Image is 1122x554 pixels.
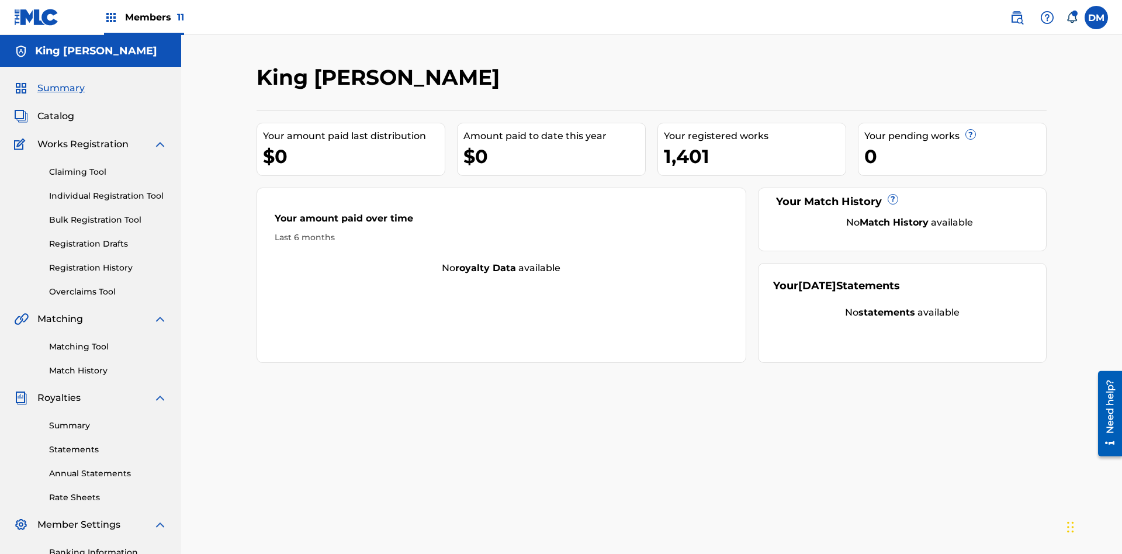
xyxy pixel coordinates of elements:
[860,217,929,228] strong: Match History
[14,391,28,405] img: Royalties
[14,312,29,326] img: Matching
[49,214,167,226] a: Bulk Registration Tool
[49,468,167,480] a: Annual Statements
[37,137,129,151] span: Works Registration
[664,129,846,143] div: Your registered works
[35,44,157,58] h5: King McTesterson
[37,81,85,95] span: Summary
[1067,510,1074,545] div: Drag
[275,231,728,244] div: Last 6 months
[773,306,1032,320] div: No available
[14,81,85,95] a: SummarySummary
[14,518,28,532] img: Member Settings
[1085,6,1108,29] div: User Menu
[773,194,1032,210] div: Your Match History
[14,81,28,95] img: Summary
[37,109,74,123] span: Catalog
[177,12,184,23] span: 11
[864,143,1046,169] div: 0
[49,286,167,298] a: Overclaims Tool
[263,143,445,169] div: $0
[49,420,167,432] a: Summary
[125,11,184,24] span: Members
[49,341,167,353] a: Matching Tool
[1010,11,1024,25] img: search
[1005,6,1028,29] a: Public Search
[37,518,120,532] span: Member Settings
[858,307,915,318] strong: statements
[153,137,167,151] img: expand
[153,312,167,326] img: expand
[14,109,28,123] img: Catalog
[1040,11,1054,25] img: help
[153,391,167,405] img: expand
[49,491,167,504] a: Rate Sheets
[1089,366,1122,462] iframe: Resource Center
[864,129,1046,143] div: Your pending works
[14,109,74,123] a: CatalogCatalog
[153,518,167,532] img: expand
[104,11,118,25] img: Top Rightsholders
[49,238,167,250] a: Registration Drafts
[463,143,645,169] div: $0
[49,444,167,456] a: Statements
[1036,6,1059,29] div: Help
[37,312,83,326] span: Matching
[798,279,836,292] span: [DATE]
[49,166,167,178] a: Claiming Tool
[788,216,1032,230] div: No available
[1066,12,1078,23] div: Notifications
[455,262,516,273] strong: royalty data
[14,9,59,26] img: MLC Logo
[664,143,846,169] div: 1,401
[14,137,29,151] img: Works Registration
[275,212,728,231] div: Your amount paid over time
[463,129,645,143] div: Amount paid to date this year
[49,262,167,274] a: Registration History
[1064,498,1122,554] iframe: Chat Widget
[49,365,167,377] a: Match History
[773,278,900,294] div: Your Statements
[263,129,445,143] div: Your amount paid last distribution
[257,261,746,275] div: No available
[257,64,505,91] h2: King [PERSON_NAME]
[37,391,81,405] span: Royalties
[49,190,167,202] a: Individual Registration Tool
[14,44,28,58] img: Accounts
[888,195,898,204] span: ?
[966,130,975,139] span: ?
